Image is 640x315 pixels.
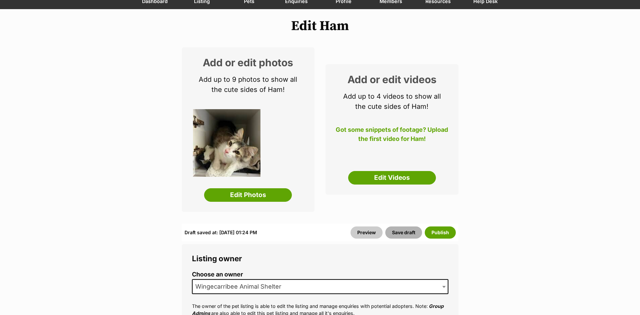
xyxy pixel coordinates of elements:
[193,282,288,291] span: Wingecarribee Animal Shelter
[336,125,448,147] p: Got some snippets of footage? Upload the first video for Ham!
[351,226,383,239] a: Preview
[192,271,448,278] label: Choose an owner
[192,254,242,263] span: Listing owner
[192,279,448,294] span: Wingecarribee Animal Shelter
[192,74,305,95] p: Add up to 9 photos to show all the cute sides of Ham!
[204,188,292,202] a: Edit Photos
[336,74,448,84] h2: Add or edit videos
[348,171,436,185] a: Edit Videos
[336,91,448,112] p: Add up to 4 videos to show all the cute sides of Ham!
[385,226,422,239] button: Save draft
[185,226,257,239] div: Draft saved at: [DATE] 01:24 PM
[425,226,456,239] button: Publish
[192,57,305,68] h2: Add or edit photos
